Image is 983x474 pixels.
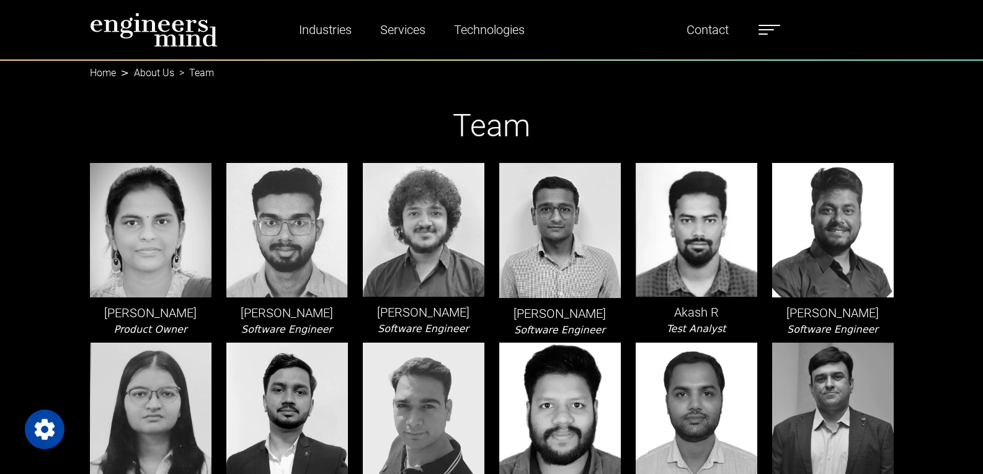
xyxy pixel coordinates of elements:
img: leader-img [636,163,757,297]
a: Services [375,15,430,44]
i: Product Owner [113,323,187,335]
i: Software Engineer [787,323,878,335]
i: Software Engineer [378,323,469,335]
i: Software Engineer [241,323,332,335]
img: leader-img [226,163,348,297]
a: Contact [682,15,734,44]
img: leader-img [90,163,211,297]
img: leader-img [772,163,894,297]
li: Team [174,66,214,81]
h1: Team [90,107,894,144]
p: [PERSON_NAME] [90,304,211,322]
a: Home [90,67,116,79]
p: Akash R [636,303,757,322]
img: leader-img [363,163,484,297]
i: Test Analyst [666,323,726,335]
p: [PERSON_NAME] [363,303,484,322]
i: Software Engineer [514,324,605,336]
img: leader-img [499,163,621,298]
p: [PERSON_NAME] [499,304,621,323]
a: About Us [134,67,174,79]
p: [PERSON_NAME] [226,304,348,322]
nav: breadcrumb [90,59,894,74]
p: [PERSON_NAME] [772,304,894,322]
a: Technologies [449,15,530,44]
a: Industries [294,15,357,44]
img: logo [90,12,218,47]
